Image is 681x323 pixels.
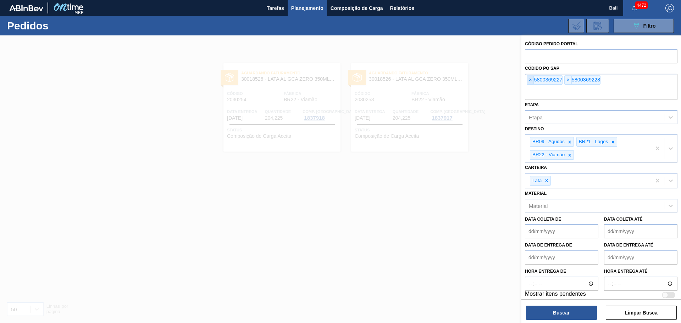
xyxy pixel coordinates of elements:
[525,266,598,277] label: Hora entrega de
[530,176,543,185] div: Lata
[529,114,543,120] div: Etapa
[525,250,598,265] input: dd/mm/yyyy
[665,4,674,12] img: Logout
[586,19,609,33] div: Solicitação de Revisão de Pedidos
[604,250,677,265] input: dd/mm/yyyy
[525,217,561,222] label: Data coleta de
[604,266,677,277] label: Hora entrega até
[7,22,113,30] h1: Pedidos
[527,75,563,85] div: 5800369227
[525,191,547,196] label: Material
[635,1,648,9] span: 4472
[527,76,534,84] span: ×
[525,102,539,107] label: Etapa
[568,19,584,33] div: Importar Negociações dos Pedidos
[9,5,43,11] img: TNhmsLtSVTkK8tSr43FrP2fwEKptu5GPRR3wAAAABJRU5ErkJggg==
[530,137,566,146] div: BR09 - Agudos
[331,4,383,12] span: Composição de Carga
[529,203,548,209] div: Material
[565,76,571,84] span: ×
[530,151,566,159] div: BR22 - Viamão
[604,217,642,222] label: Data coleta até
[525,41,578,46] label: Código Pedido Portal
[291,4,323,12] span: Planejamento
[643,23,656,29] span: Filtro
[525,66,559,71] label: Códido PO SAP
[564,75,600,85] div: 5800369228
[525,224,598,238] input: dd/mm/yyyy
[604,243,653,248] label: Data de Entrega até
[267,4,284,12] span: Tarefas
[525,126,544,131] label: Destino
[604,224,677,238] input: dd/mm/yyyy
[390,4,414,12] span: Relatórios
[614,19,674,33] button: Filtro
[577,137,609,146] div: BR21 - Lages
[525,291,586,299] label: Mostrar itens pendentes
[525,165,547,170] label: Carteira
[623,3,646,13] button: Notificações
[525,243,572,248] label: Data de Entrega de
